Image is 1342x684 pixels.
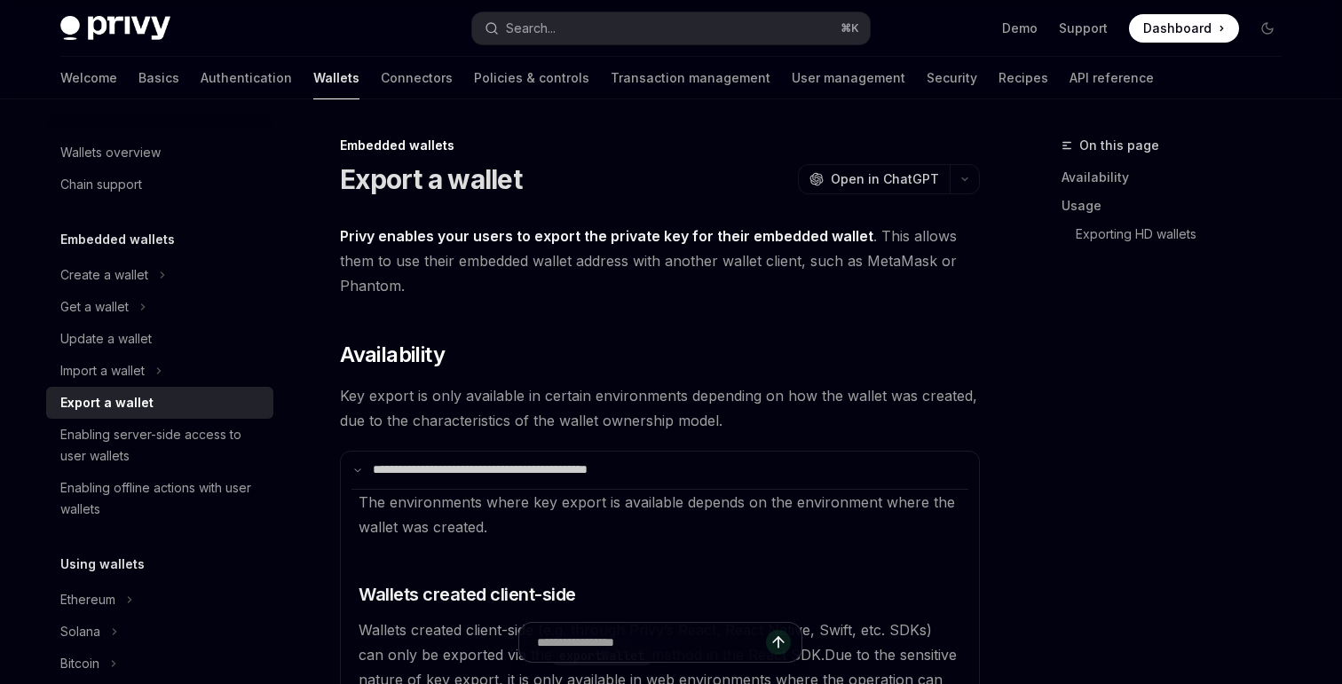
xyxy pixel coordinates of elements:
a: Export a wallet [46,387,273,419]
button: Search...⌘K [472,12,870,44]
a: Connectors [381,57,453,99]
span: Key export is only available in certain environments depending on how the wallet was created, due... [340,383,980,433]
a: Usage [1062,192,1296,220]
a: Chain support [46,169,273,200]
div: Ethereum [60,589,115,610]
button: Open in ChatGPT [798,164,950,194]
div: Export a wallet [60,392,154,413]
button: Create a wallet [46,259,273,291]
a: Recipes [999,57,1048,99]
button: Bitcoin [46,648,273,680]
button: Ethereum [46,584,273,616]
div: Embedded wallets [340,137,980,154]
img: dark logo [60,16,170,41]
a: Basics [138,57,179,99]
h1: Export a wallet [340,163,522,195]
div: Wallets overview [60,142,161,163]
h5: Using wallets [60,554,145,575]
a: Availability [1062,163,1296,192]
button: Send message [766,630,791,655]
a: Enabling server-side access to user wallets [46,419,273,472]
a: Welcome [60,57,117,99]
div: Enabling server-side access to user wallets [60,424,263,467]
button: Import a wallet [46,355,273,387]
a: Update a wallet [46,323,273,355]
a: Wallets overview [46,137,273,169]
div: Update a wallet [60,328,152,350]
a: Authentication [201,57,292,99]
a: Policies & controls [474,57,589,99]
span: Open in ChatGPT [831,170,939,188]
a: Enabling offline actions with user wallets [46,472,273,525]
a: User management [792,57,905,99]
button: Solana [46,616,273,648]
span: The environments where key export is available depends on the environment where the wallet was cr... [359,493,955,536]
a: Dashboard [1129,14,1239,43]
a: API reference [1070,57,1154,99]
button: Get a wallet [46,291,273,323]
span: On this page [1079,135,1159,156]
div: Bitcoin [60,653,99,674]
button: Toggle dark mode [1253,14,1282,43]
span: Dashboard [1143,20,1212,37]
div: Search... [506,18,556,39]
div: Import a wallet [60,360,145,381]
div: Chain support [60,174,142,195]
input: Ask a question... [537,623,766,662]
span: Wallets created client-side [359,582,576,607]
span: . This allows them to use their embedded wallet address with another wallet client, such as MetaM... [340,224,980,298]
h5: Embedded wallets [60,229,175,250]
div: Create a wallet [60,264,148,286]
div: Solana [60,621,100,642]
div: Get a wallet [60,296,129,318]
a: Security [927,57,977,99]
span: ⌘ K [841,21,859,35]
strong: Privy enables your users to export the private key for their embedded wallet [340,227,873,245]
a: Transaction management [611,57,770,99]
div: Enabling offline actions with user wallets [60,477,263,520]
a: Wallets [313,57,359,99]
span: Availability [340,341,445,369]
a: Exporting HD wallets [1062,220,1296,248]
a: Support [1059,20,1108,37]
a: Demo [1002,20,1038,37]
